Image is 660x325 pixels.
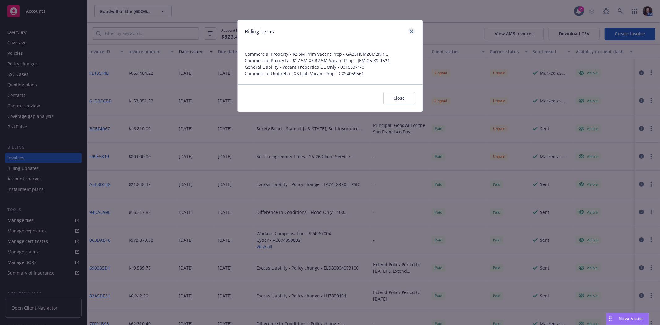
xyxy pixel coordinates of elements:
div: Drag to move [606,313,614,325]
span: Commercial Umbrella - XS Liab Vacant Prop - CXS4059561 [245,70,415,77]
span: Commercial Property - $17.5M XS $2.5M Vacant Prop - JEM-25-XS-1521 [245,57,415,64]
span: Close [394,95,405,101]
span: Commercial Property - $2.5M Prim Vacant Prop - GA25HCMZ0M2NRIC [245,51,415,57]
span: Nova Assist [619,316,644,321]
span: General Liability - Vacant Properties GL Only - 00165371-0 [245,64,415,70]
h1: Billing items [245,28,274,36]
a: close [408,28,415,35]
button: Nova Assist [606,313,649,325]
button: Close [383,92,415,104]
